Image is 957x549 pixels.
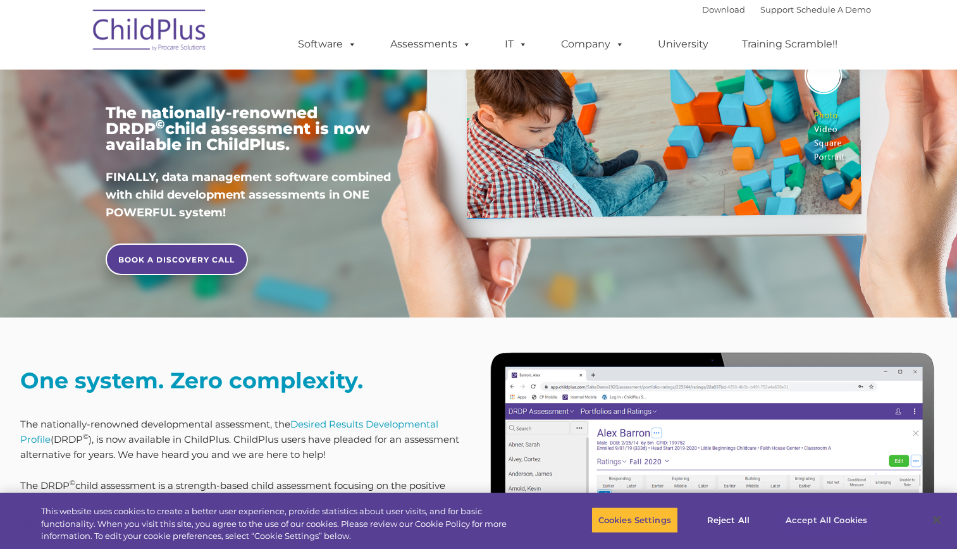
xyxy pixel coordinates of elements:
a: Schedule A Demo [796,4,871,15]
font: | [702,4,871,15]
a: Assessments [378,32,484,57]
a: IT [492,32,540,57]
a: Software [285,32,369,57]
span: FINALLY, data management software combined with child development assessments in ONE POWERFUL sys... [106,170,391,219]
button: Reject All [689,507,768,533]
a: Download [702,4,745,15]
sup: © [156,117,165,132]
a: University [645,32,721,57]
a: BOOK A DISCOVERY CALL [106,244,248,275]
p: The nationally-renowned developmental assessment, the (DRDP ), is now available in ChildPlus. Chi... [20,417,469,462]
button: Cookies Settings [591,507,678,533]
sup: © [83,432,89,441]
div: This website uses cookies to create a better user experience, provide statistics about user visit... [41,505,526,543]
button: Close [923,506,951,534]
a: Company [548,32,637,57]
sup: © [70,478,75,487]
button: Accept All Cookies [779,507,874,533]
img: ChildPlus by Procare Solutions [87,1,213,64]
a: Desired Results Developmental Profile [20,418,438,445]
span: The nationally-renowned DRDP child assessment is now available in ChildPlus. [106,103,370,154]
a: Support [760,4,794,15]
strong: One system. Zero complexity. [20,367,363,394]
a: Training Scramble!! [729,32,850,57]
